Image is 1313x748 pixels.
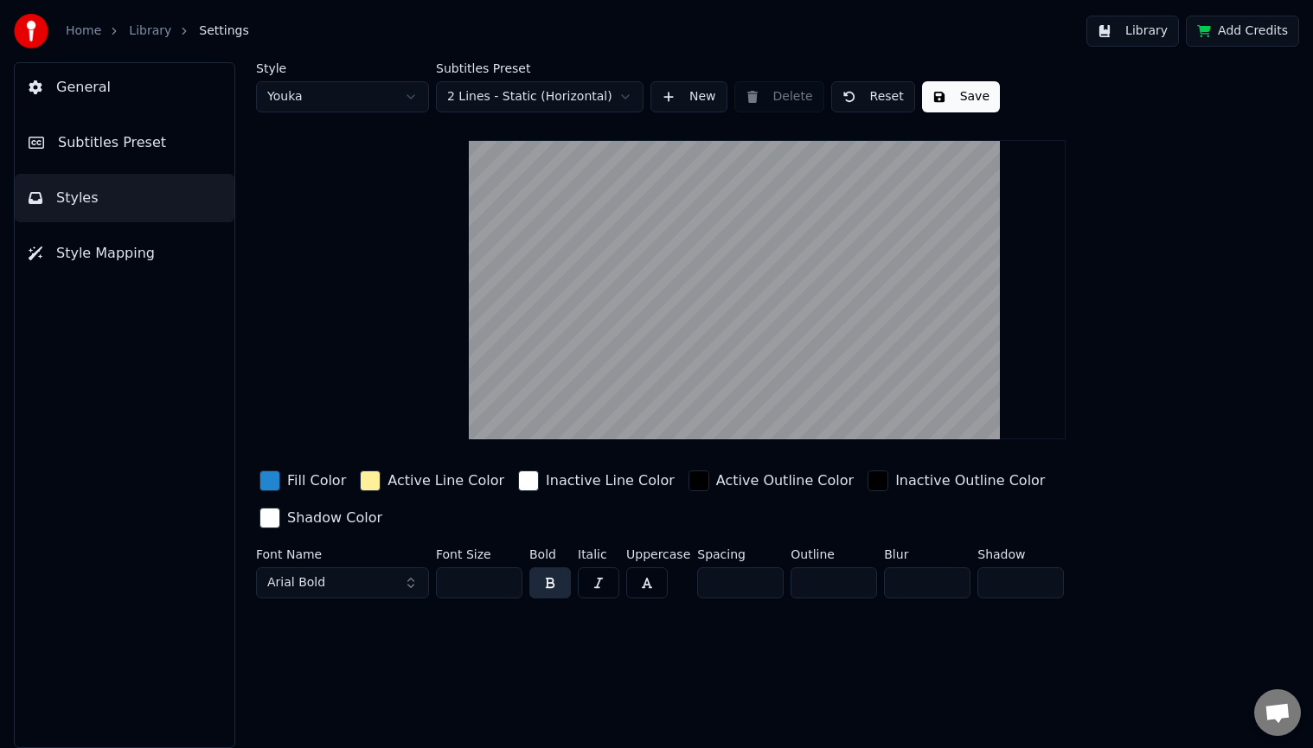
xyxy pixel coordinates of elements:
span: Arial Bold [267,574,325,591]
button: General [15,63,234,112]
span: Styles [56,188,99,208]
label: Spacing [697,548,784,560]
button: Fill Color [256,467,349,495]
label: Outline [791,548,877,560]
button: Active Outline Color [685,467,857,495]
div: Inactive Outline Color [895,470,1045,491]
div: Active Outline Color [716,470,854,491]
button: Inactive Line Color [515,467,678,495]
label: Uppercase [626,548,690,560]
div: Active Line Color [387,470,504,491]
button: Reset [831,81,915,112]
a: Home [66,22,101,40]
button: Library [1086,16,1179,47]
span: General [56,77,111,98]
div: Inactive Line Color [546,470,675,491]
span: Settings [199,22,248,40]
div: Shadow Color [287,508,382,528]
label: Bold [529,548,571,560]
label: Blur [884,548,970,560]
a: Open chat [1254,689,1301,736]
button: Inactive Outline Color [864,467,1048,495]
div: Fill Color [287,470,346,491]
button: Add Credits [1186,16,1299,47]
button: Styles [15,174,234,222]
label: Italic [578,548,619,560]
a: Library [129,22,171,40]
label: Subtitles Preset [436,62,644,74]
button: Shadow Color [256,504,386,532]
nav: breadcrumb [66,22,249,40]
button: New [650,81,727,112]
button: Active Line Color [356,467,508,495]
button: Subtitles Preset [15,118,234,167]
span: Subtitles Preset [58,132,166,153]
label: Style [256,62,429,74]
button: Style Mapping [15,229,234,278]
label: Font Size [436,548,522,560]
label: Font Name [256,548,429,560]
span: Style Mapping [56,243,155,264]
label: Shadow [977,548,1064,560]
img: youka [14,14,48,48]
button: Save [922,81,1000,112]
